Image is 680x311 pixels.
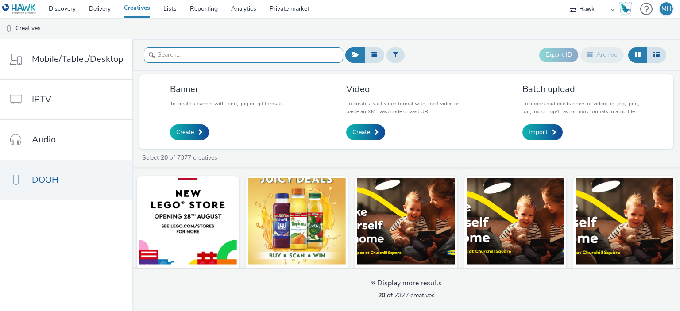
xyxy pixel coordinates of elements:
[371,278,442,288] div: Display more results
[619,2,636,16] a: Hawk Academy
[176,128,194,137] span: Create
[378,291,385,299] strong: 20
[522,100,642,115] p: To import multiple banners or videos in .jpg, .png, .gif, .mpg, .mp4, .avi or .mov formats in a z...
[357,178,455,265] img: UK_Churchill Square_Ikea Opening Campaign_Hawk_DOOH_13/08/2025_3840x2160 visual
[619,2,632,16] img: Hawk Academy
[32,173,58,186] span: DOOH
[2,4,36,15] img: undefined Logo
[32,93,51,106] span: IPTV
[522,124,563,140] a: Import
[539,48,578,62] button: Export ID
[352,128,370,137] span: Create
[170,124,209,140] a: Create
[661,2,672,15] div: MH
[529,128,548,137] span: Import
[161,154,168,162] strong: 20
[4,24,13,33] img: dooh
[628,47,647,62] button: Grid
[467,178,564,265] img: UK_Churchill Square_Ikea Opening Campaign_Hawk_DOOH_13/08/2025_864x432 visual
[576,178,673,265] img: UK_Churchill Square_Ikea Opening Campaign_Hawk_DOOH_13/08/2025_840x400 visual
[580,47,624,62] button: Archive
[522,83,642,95] h3: Batch upload
[647,47,666,62] button: Table
[170,83,284,95] h3: Banner
[144,47,343,63] input: Search...
[32,133,56,146] span: Audio
[139,178,237,265] img: GBR_Lego_BelfastStore_D6_Static_1080x1920_10"_20250813 ; Opening Soon visual
[346,124,385,140] a: Create
[32,53,124,65] span: Mobile/Tablet/Desktop
[346,100,466,115] p: To create a vast video format with .mp4 video or paste an XML vast code or vast URL.
[378,291,435,299] span: of 7377 creatives
[346,83,466,95] h3: Video
[141,154,221,162] a: Select of 7377 creatives
[248,178,346,265] img: Costcutter_P10 Tropicana_DOOH visual
[170,100,284,108] p: To create a banner with .png, .jpg or .gif formats.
